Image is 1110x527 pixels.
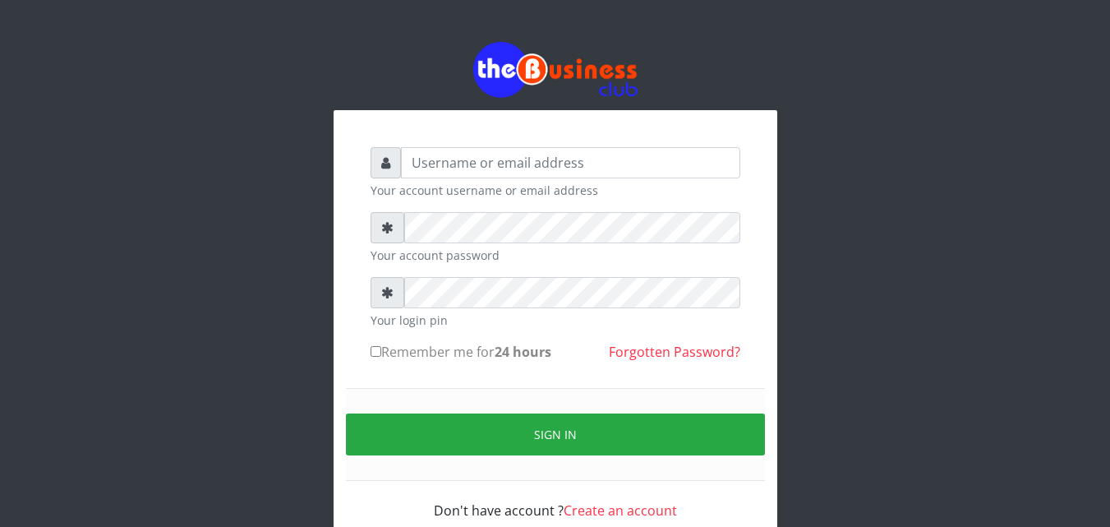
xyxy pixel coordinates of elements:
small: Your account username or email address [371,182,740,199]
input: Remember me for24 hours [371,346,381,357]
input: Username or email address [401,147,740,178]
a: Create an account [564,502,677,520]
a: Forgotten Password? [609,343,740,361]
label: Remember me for [371,342,551,362]
small: Your account password [371,247,740,264]
b: 24 hours [495,343,551,361]
button: Sign in [346,414,765,455]
div: Don't have account ? [371,481,740,520]
small: Your login pin [371,312,740,329]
